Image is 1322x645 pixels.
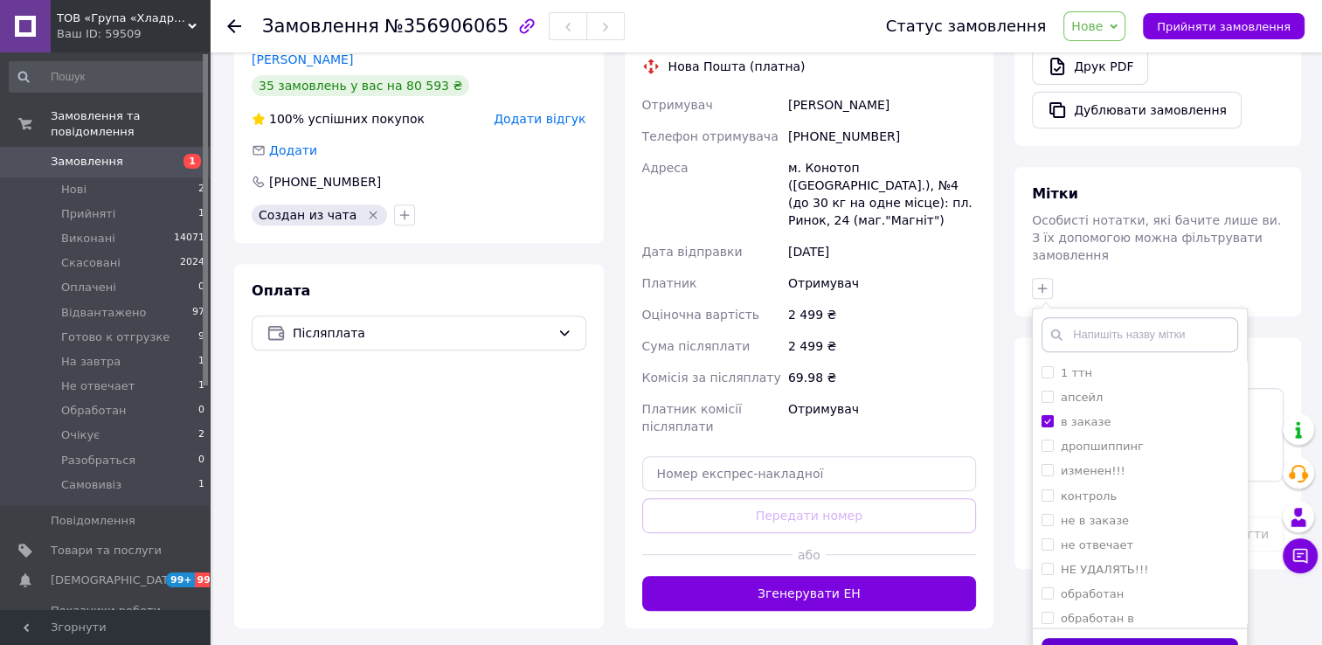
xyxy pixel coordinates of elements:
span: ТОВ «Група «Хладрезерв» [57,10,188,26]
span: 97 [192,305,204,321]
span: Повідомлення [51,513,135,529]
button: Чат з покупцем [1283,538,1318,573]
span: Разобраться [61,453,135,468]
button: Згенерувати ЕН [642,576,977,611]
div: м. Конотоп ([GEOGRAPHIC_DATA].), №4 (до 30 кг на одне місце): пл. Ринок, 24 (маг."Магніт") [785,152,979,236]
span: Готово к отгрузке [61,329,170,345]
span: Замовлення та повідомлення [51,108,210,140]
span: 1 [198,206,204,222]
span: [DEMOGRAPHIC_DATA] [51,572,180,588]
span: Нові [61,182,87,198]
span: Адреса [642,161,689,175]
span: Додати відгук [494,112,585,126]
label: дропшиппинг [1061,440,1144,453]
input: Напишіть назву мітки [1042,317,1238,352]
span: Оплата [252,282,310,299]
label: в заказе [1061,415,1111,428]
div: [DATE] [785,236,979,267]
span: Создан из чата [259,208,356,222]
span: Телефон отримувача [642,129,779,143]
span: 1 [198,378,204,394]
div: Отримувач [785,393,979,442]
span: 2 [198,427,204,443]
button: Прийняти замовлення [1143,13,1305,39]
span: Сума післяплати [642,339,751,353]
div: Статус замовлення [886,17,1047,35]
div: Ваш ID: 59509 [57,26,210,42]
span: Мітки [1032,185,1078,202]
div: Повернутися назад [227,17,241,35]
span: 0 [198,453,204,468]
div: успішних покупок [252,110,425,128]
span: Оціночна вартість [642,308,759,322]
span: Самовивіз [61,477,121,493]
span: 2024 [180,255,204,271]
span: Платник комісії післяплати [642,402,742,433]
label: контроль [1061,489,1117,503]
span: Не отвечает [61,378,135,394]
div: 69.98 ₴ [785,362,979,393]
span: Нове [1071,19,1103,33]
span: Додати [269,143,317,157]
label: НЕ УДАЛЯТЬ!!! [1061,563,1148,576]
div: [PHONE_NUMBER] [785,121,979,152]
span: Замовлення [51,154,123,170]
span: 99+ [195,572,224,587]
span: 1 [183,154,201,169]
span: 1 [198,477,204,493]
span: Товари та послуги [51,543,162,558]
span: Особисті нотатки, які бачите лише ви. З їх допомогою можна фільтрувати замовлення [1032,213,1281,262]
span: Скасовані [61,255,121,271]
span: На завтра [61,354,121,370]
input: Номер експрес-накладної [642,456,977,491]
div: [PHONE_NUMBER] [267,173,383,191]
a: [PERSON_NAME] [252,52,353,66]
span: 1 [198,354,204,370]
span: Показники роботи компанії [51,603,162,635]
label: 1 ттн [1061,366,1092,379]
label: апсейл [1061,391,1103,404]
label: обработан [1061,587,1124,600]
span: або [793,546,826,564]
span: №356906065 [384,16,509,37]
span: 0 [198,403,204,419]
span: Замовлення [262,16,379,37]
span: Прийняти замовлення [1157,20,1291,33]
a: Друк PDF [1032,48,1148,85]
span: 14071 [174,231,204,246]
span: 9 [198,329,204,345]
span: Отримувач [642,98,713,112]
button: Дублювати замовлення [1032,92,1242,128]
span: Оплачені [61,280,116,295]
span: Відвантажено [61,305,146,321]
div: 2 499 ₴ [785,299,979,330]
input: Пошук [9,61,206,93]
span: Обработан [61,403,126,419]
span: Дата відправки [642,245,743,259]
span: 0 [198,280,204,295]
div: Нова Пошта (платна) [664,58,810,75]
div: 35 замовлень у вас на 80 593 ₴ [252,75,469,96]
label: не в заказе [1061,514,1129,527]
span: Платник [642,276,697,290]
span: Післяплата [293,323,550,343]
span: 2 [198,182,204,198]
svg: Видалити мітку [366,208,380,222]
div: 2 499 ₴ [785,330,979,362]
span: 100% [269,112,304,126]
span: 99+ [166,572,195,587]
span: Комісія за післяплату [642,371,781,385]
div: [PERSON_NAME] [785,89,979,121]
label: изменен!!! [1061,464,1125,477]
div: Отримувач [785,267,979,299]
label: обработан в [GEOGRAPHIC_DATA] [1061,612,1180,641]
span: Прийняті [61,206,115,222]
label: не отвечает [1061,538,1133,551]
span: Виконані [61,231,115,246]
span: Очікує [61,427,100,443]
